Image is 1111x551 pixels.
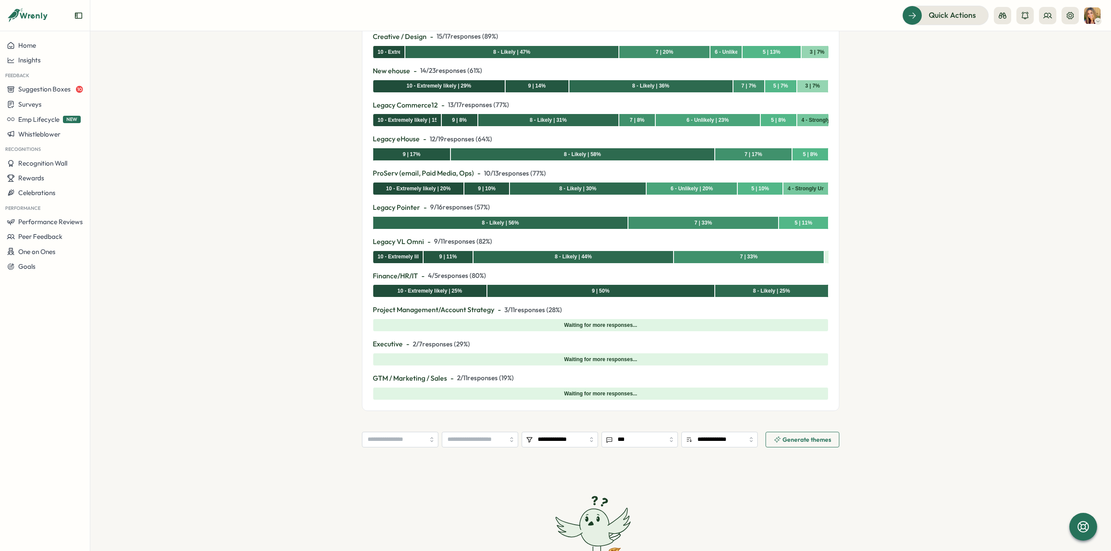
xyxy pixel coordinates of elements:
span: Executive [373,339,403,349]
span: Finance/HR/IT [373,271,418,281]
div: 7 | 7% [741,82,756,90]
span: 4 / 5 responses ( 80 %) [428,271,486,280]
div: 9 | 50% [592,287,610,295]
span: - [450,373,454,384]
div: 7 | 33% [740,253,758,261]
div: 6 - Unlikely | 7% [715,48,737,56]
button: Quick Actions [902,6,989,25]
div: 10 - Extremely likely | 11% [378,253,418,261]
span: - [430,31,433,42]
span: 12 / 19 responses ( 64 %) [430,134,492,144]
div: 6 - Unlikely | 23% [687,116,729,124]
span: Legacy Commerce12 [373,100,438,111]
div: 3 | 7% [810,48,825,56]
span: One on Ones [18,248,56,256]
span: Legacy Pointer [373,202,420,213]
span: - [498,304,501,315]
button: Generate themes [766,432,839,447]
div: 5 | 8% [771,116,786,124]
span: Goals [18,262,36,271]
div: 7 | 33% [694,219,712,227]
div: 8 - Likely | 25% [753,287,790,295]
span: Emp Lifecycle [18,115,59,124]
span: Generate themes [782,437,831,443]
span: Quick Actions [929,10,976,21]
span: Celebrations [18,189,56,197]
span: GTM / Marketing / Sales [373,373,447,384]
div: 9 | 10% [478,185,496,193]
div: 10 - Extremely likely | 29% [407,82,471,90]
span: - [441,100,444,111]
div: Waiting for more responses... [564,321,637,329]
button: Expand sidebar [74,11,83,20]
span: ProServ (email, Paid Media, Ops) [373,168,474,179]
span: 9 / 16 responses ( 57 %) [430,202,490,212]
span: Performance Reviews [18,218,83,226]
span: - [424,202,427,213]
span: Recognition Wall [18,159,67,167]
div: 8 - Likely | 36% [632,82,669,90]
span: 3 / 11 responses ( 28 %) [504,305,562,315]
span: Whistleblower [18,130,60,138]
span: Home [18,41,36,49]
div: 8 - Likely | 31% [530,116,567,124]
div: 9 | 11% [439,253,457,261]
span: Peer Feedback [18,232,62,241]
span: 2 / 11 responses ( 19 %) [457,373,514,383]
div: 9 | 8% [452,116,467,124]
div: 8 - Likely | 30% [559,185,596,193]
div: 8 - Likely | 44% [555,253,592,261]
div: Waiting for more responses... [564,390,637,398]
span: 13 / 17 responses ( 77 %) [448,100,509,110]
div: 9 | 17% [403,150,421,159]
div: 3 | 7% [805,82,820,90]
div: Waiting for more responses... [564,355,637,364]
span: Rewards [18,174,44,182]
div: 10 - Extremely likely | 20% [386,185,451,193]
span: - [427,236,431,247]
div: 10 - Extremely likely | 15% [378,116,437,124]
span: 9 / 11 responses ( 82 %) [434,237,492,246]
div: 5 | 13% [763,48,780,56]
div: 5 | 10% [751,185,769,193]
span: - [406,339,409,349]
span: NEW [63,116,81,123]
div: 5 | 7% [773,82,788,90]
span: Surveys [18,100,42,108]
span: Suggestion Boxes [18,85,71,93]
div: 6 - Unlikely | 20% [671,185,713,193]
div: 8 - Likely | 58% [564,150,601,159]
div: 8 - Likely | 47% [493,48,530,56]
span: - [423,134,426,144]
span: - [414,65,417,76]
span: New ehouse [373,65,410,76]
div: 5 | 8% [803,150,818,159]
span: 10 / 13 responses ( 77 %) [484,169,546,178]
span: Legacy eHouse [373,134,420,144]
span: 10 [76,86,83,93]
span: - [421,271,424,281]
span: Insights [18,56,41,64]
div: 7 | 17% [744,150,762,159]
div: 4 - Strongly Unlikely | 10% [788,185,824,193]
span: 2 / 7 responses ( 29 %) [413,339,470,349]
div: 9 | 14% [528,82,546,90]
div: 4 - Strongly Unlikely | 8% [802,116,828,124]
span: 15 / 17 responses ( 89 %) [437,32,498,41]
div: 10 - Extremely likely | 7% [378,48,400,56]
div: 5 | 11% [795,219,812,227]
span: - [477,168,480,179]
div: 7 | 8% [630,116,644,124]
img: Tarin O'Neill [1084,7,1101,24]
div: 8 - Likely | 56% [482,219,519,227]
span: Project Management/Account Strategy [373,304,494,315]
span: 14 / 23 responses ( 61 %) [420,66,482,75]
div: 7 | 20% [656,48,674,56]
span: Creative / Design [373,31,427,42]
span: Legacy VL Omni [373,236,424,247]
div: 10 - Extremely likely | 25% [398,287,462,295]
